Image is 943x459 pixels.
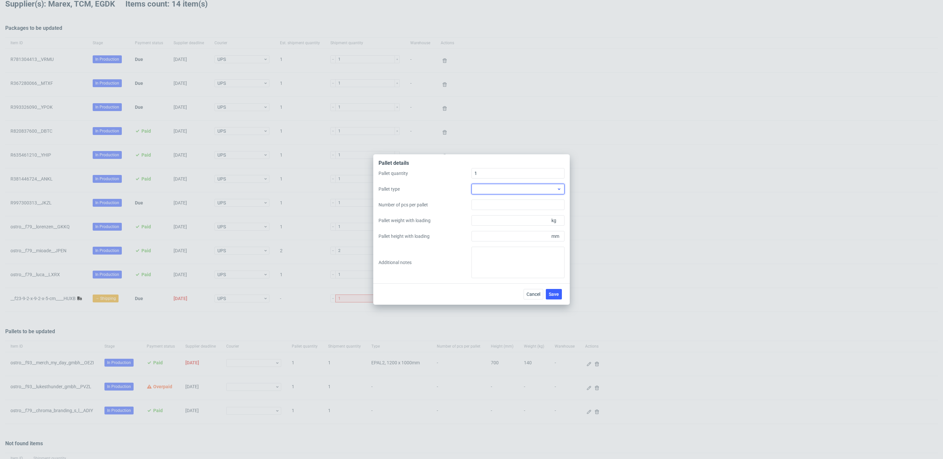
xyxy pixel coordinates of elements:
label: Pallet height with loading [379,233,471,239]
label: Number of pcs per pallet [379,201,471,208]
button: Cancel [524,289,543,299]
span: Save [549,292,559,296]
button: Save [546,289,562,299]
label: Pallet type [379,186,471,192]
span: kg [550,216,563,225]
div: Pallet details [379,160,564,168]
label: Additional notes [379,259,471,266]
label: Pallet quantity [379,170,471,177]
span: mm [550,232,563,241]
label: Pallet weight with loading [379,217,471,224]
span: Cancel [527,292,540,296]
